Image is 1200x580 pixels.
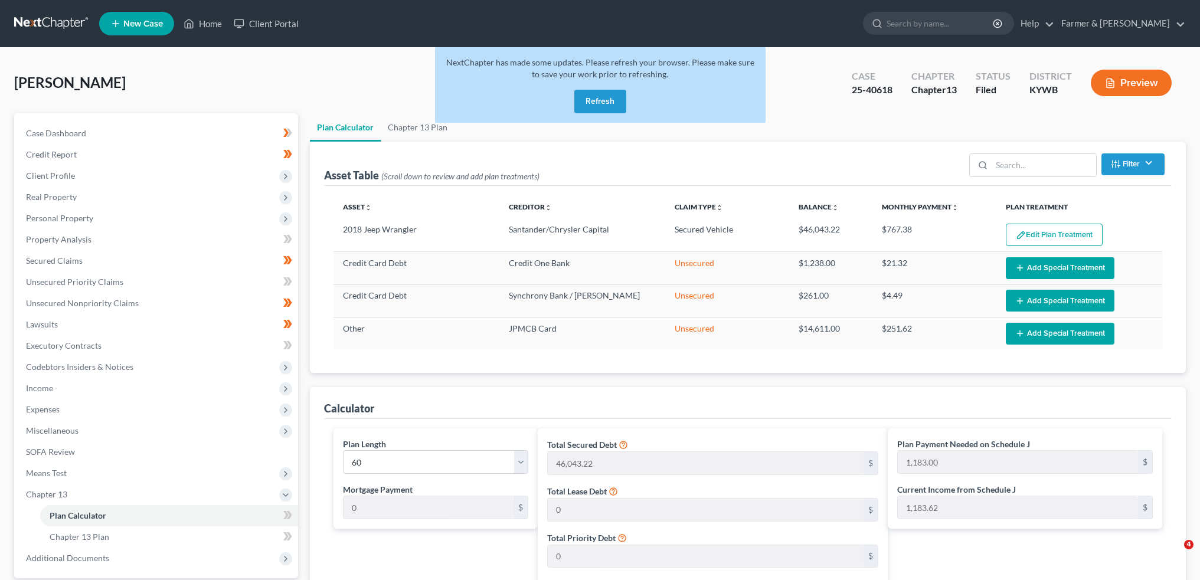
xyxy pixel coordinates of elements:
i: unfold_more [832,204,839,211]
span: Unsecured Nonpriority Claims [26,298,139,308]
img: edit-pencil-c1479a1de80d8dea1e2430c2f745a3c6a07e9d7aa2eeffe225670001d78357a8.svg [1016,230,1026,240]
span: Real Property [26,192,77,202]
td: Unsecured [665,284,790,317]
span: Lawsuits [26,319,58,329]
span: Case Dashboard [26,128,86,138]
input: Search by name... [887,12,995,34]
i: unfold_more [365,204,372,211]
span: Codebtors Insiders & Notices [26,362,133,372]
a: Chapter 13 Plan [40,526,298,548]
input: 0.00 [548,499,864,521]
td: Secured Vehicle [665,219,790,252]
button: Filter [1101,153,1165,175]
a: Help [1015,13,1054,34]
td: Unsecured [665,252,790,284]
a: Executory Contracts [17,335,298,356]
a: Property Analysis [17,229,298,250]
span: Credit Report [26,149,77,159]
a: Assetunfold_more [343,202,372,211]
div: $ [514,496,528,519]
i: unfold_more [545,204,552,211]
td: Credit Card Debt [333,284,499,317]
div: Calculator [324,401,374,415]
span: Plan Calculator [50,510,106,520]
i: unfold_more [952,204,959,211]
input: 0.00 [548,452,864,474]
span: (Scroll down to review and add plan treatments) [381,171,539,181]
td: $767.38 [872,219,997,252]
button: Add Special Treatment [1006,257,1114,279]
input: 0.00 [898,496,1138,519]
td: $4.49 [872,284,997,317]
input: 0.00 [344,496,514,519]
td: 2018 Jeep Wrangler [333,219,499,252]
a: SOFA Review [17,441,298,463]
a: Unsecured Nonpriority Claims [17,293,298,314]
td: Credit One Bank [499,252,665,284]
td: $46,043.22 [789,219,872,252]
div: $ [864,545,878,568]
span: Secured Claims [26,255,83,266]
div: Status [976,70,1011,83]
a: Creditorunfold_more [509,202,552,211]
td: $261.00 [789,284,872,317]
label: Plan Payment Needed on Schedule J [897,438,1030,450]
a: Secured Claims [17,250,298,271]
label: Total Lease Debt [547,485,607,497]
a: Client Portal [228,13,305,34]
i: unfold_more [716,204,723,211]
td: $1,238.00 [789,252,872,284]
label: Mortgage Payment [343,483,413,496]
div: $ [1138,451,1152,473]
div: Chapter [911,70,957,83]
input: 0.00 [548,545,864,568]
span: Chapter 13 Plan [50,532,109,542]
span: New Case [123,19,163,28]
span: 13 [946,84,957,95]
label: Plan Length [343,438,386,450]
div: Case [852,70,892,83]
div: Chapter [911,83,957,97]
div: Asset Table [324,168,539,182]
span: Income [26,383,53,393]
a: Credit Report [17,144,298,165]
td: $21.32 [872,252,997,284]
td: $251.62 [872,317,997,350]
a: Monthly Paymentunfold_more [882,202,959,211]
td: $14,611.00 [789,317,872,350]
a: Balanceunfold_more [799,202,839,211]
button: Edit Plan Treatment [1006,224,1103,246]
span: [PERSON_NAME] [14,74,126,91]
div: $ [864,499,878,521]
span: Property Analysis [26,234,91,244]
button: Refresh [574,90,626,113]
a: Farmer & [PERSON_NAME] [1055,13,1185,34]
span: Personal Property [26,213,93,223]
div: Filed [976,83,1011,97]
td: Synchrony Bank / [PERSON_NAME] [499,284,665,317]
a: Lawsuits [17,314,298,335]
label: Current Income from Schedule J [897,483,1016,496]
button: Preview [1091,70,1172,96]
td: JPMCB Card [499,317,665,350]
span: NextChapter has made some updates. Please refresh your browser. Please make sure to save your wor... [446,57,754,79]
div: $ [1138,496,1152,519]
span: SOFA Review [26,447,75,457]
input: 0.00 [898,451,1138,473]
th: Plan Treatment [996,195,1162,219]
td: Other [333,317,499,350]
label: Total Priority Debt [547,532,616,544]
a: Claim Typeunfold_more [675,202,723,211]
span: Means Test [26,468,67,478]
a: Unsecured Priority Claims [17,271,298,293]
div: $ [864,452,878,474]
span: Expenses [26,404,60,414]
span: 4 [1184,540,1194,549]
button: Add Special Treatment [1006,323,1114,345]
span: Client Profile [26,171,75,181]
a: Home [178,13,228,34]
span: Unsecured Priority Claims [26,277,123,287]
a: Chapter 13 Plan [381,113,455,142]
label: Total Secured Debt [547,438,617,451]
td: Unsecured [665,317,790,350]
